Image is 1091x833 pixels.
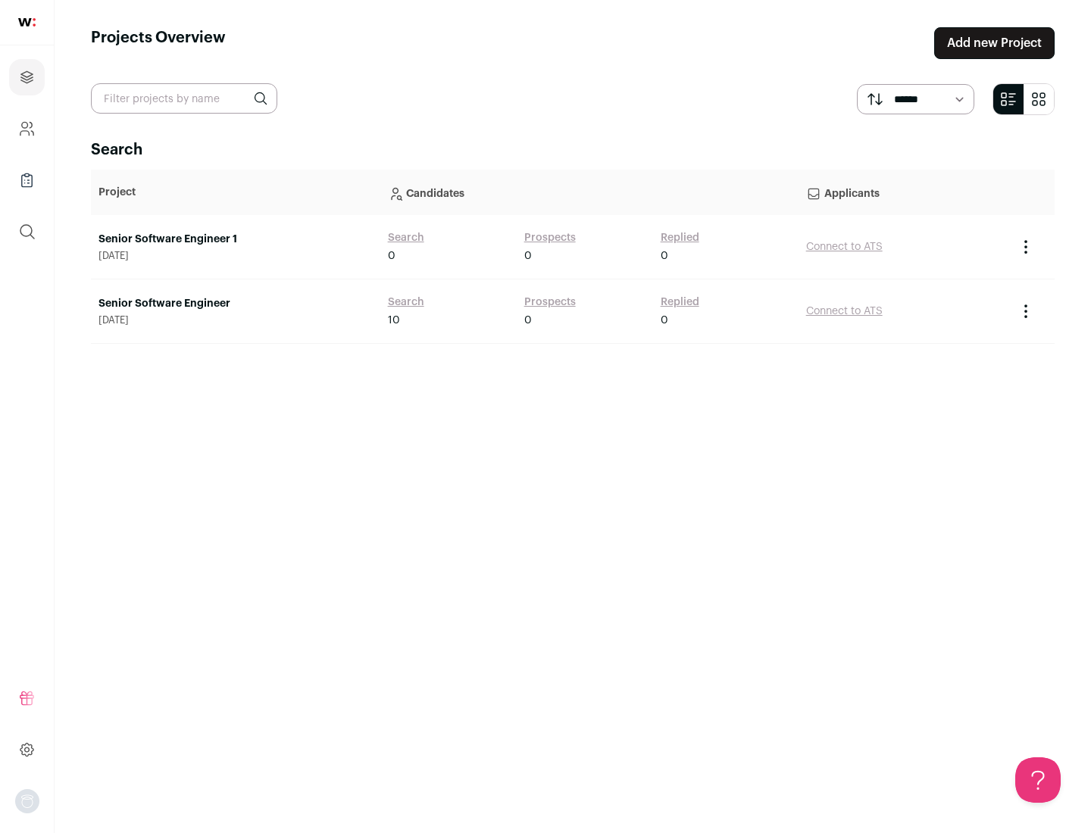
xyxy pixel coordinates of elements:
h1: Projects Overview [91,27,226,59]
a: Replied [661,295,699,310]
h2: Search [91,139,1055,161]
p: Project [98,185,373,200]
span: 0 [524,248,532,264]
a: Company and ATS Settings [9,111,45,147]
input: Filter projects by name [91,83,277,114]
button: Project Actions [1017,238,1035,256]
a: Search [388,295,424,310]
a: Prospects [524,295,576,310]
span: [DATE] [98,314,373,326]
iframe: Help Scout Beacon - Open [1015,757,1061,803]
a: Add new Project [934,27,1055,59]
a: Search [388,230,424,245]
a: Projects [9,59,45,95]
span: 10 [388,313,400,328]
span: 0 [661,248,668,264]
span: 0 [661,313,668,328]
span: 0 [388,248,395,264]
button: Open dropdown [15,789,39,813]
img: wellfound-shorthand-0d5821cbd27db2630d0214b213865d53afaa358527fdda9d0ea32b1df1b89c2c.svg [18,18,36,27]
a: Senior Software Engineer [98,296,373,311]
img: nopic.png [15,789,39,813]
a: Senior Software Engineer 1 [98,232,373,247]
a: Connect to ATS [806,242,883,252]
p: Candidates [388,177,791,207]
a: Prospects [524,230,576,245]
p: Applicants [806,177,1002,207]
a: Replied [661,230,699,245]
button: Project Actions [1017,302,1035,320]
a: Company Lists [9,162,45,198]
span: [DATE] [98,250,373,262]
a: Connect to ATS [806,306,883,317]
span: 0 [524,313,532,328]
